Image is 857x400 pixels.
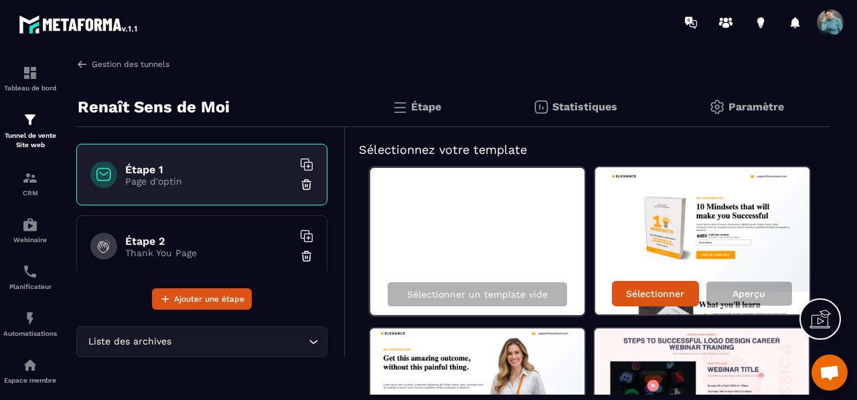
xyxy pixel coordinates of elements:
[22,112,38,128] img: formation
[552,100,617,113] p: Statistiques
[125,247,293,258] p: Thank You Page
[300,178,313,191] img: trash
[152,288,252,310] button: Ajouter une étape
[3,283,57,290] p: Planificateur
[22,65,38,81] img: formation
[174,334,305,349] input: Search for option
[85,334,174,349] span: Liste des archives
[392,99,408,115] img: bars.0d591741.svg
[76,58,169,70] a: Gestion des tunnels
[76,58,88,70] img: arrow
[626,288,684,299] p: Sélectionner
[411,100,441,113] p: Étape
[3,160,57,207] a: formationformationCRM
[19,12,139,36] img: logo
[78,94,230,120] p: Renaît Sens de Moi
[3,377,57,384] p: Espace membre
[3,330,57,337] p: Automatisations
[728,100,784,113] p: Paramètre
[125,176,293,187] p: Page d'optin
[22,217,38,233] img: automations
[595,167,809,314] img: image
[22,264,38,280] img: scheduler
[125,163,293,176] h6: Étape 1
[3,236,57,243] p: Webinaire
[3,189,57,197] p: CRM
[533,99,549,115] img: stats.20deebd0.svg
[3,55,57,102] a: formationformationTableau de bord
[359,140,817,159] h5: Sélectionnez votre template
[407,289,548,300] p: Sélectionner un template vide
[3,207,57,254] a: automationsautomationsWebinaire
[3,254,57,300] a: schedulerschedulerPlanificateur
[300,249,313,263] img: trash
[22,357,38,373] img: automations
[125,235,293,247] h6: Étape 2
[3,300,57,347] a: automationsautomationsAutomatisations
[76,326,327,357] div: Search for option
[22,310,38,326] img: automations
[174,292,244,306] span: Ajouter une étape
[3,84,57,92] p: Tableau de bord
[3,102,57,160] a: formationformationTunnel de vente Site web
[709,99,725,115] img: setting-gr.5f69749f.svg
[811,355,848,391] div: Ouvrir le chat
[22,170,38,186] img: formation
[732,288,765,299] p: Aperçu
[3,347,57,394] a: automationsautomationsEspace membre
[3,131,57,150] p: Tunnel de vente Site web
